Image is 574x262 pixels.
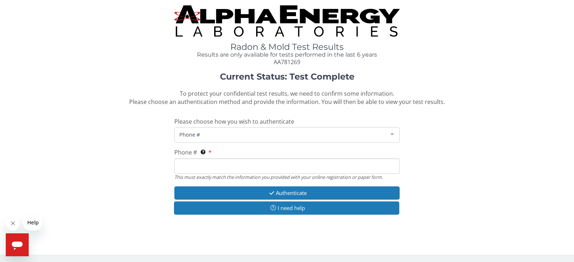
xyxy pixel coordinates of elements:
[174,118,294,125] span: Please choose how you wish to authenticate
[178,130,385,138] span: Phone #
[23,215,42,230] iframe: Message from company
[6,233,29,256] iframe: Button to launch messaging window
[6,216,20,230] iframe: Close message
[174,201,399,215] button: I need help
[220,71,354,82] strong: Current Status: Test Complete
[174,174,400,180] div: This must exactly match the information you provided with your online registration or paper form.
[129,90,445,106] span: To protect your confidential test results, we need to confirm some information. Please choose an ...
[274,58,300,66] span: AA781269
[174,5,400,37] img: TightCrop.jpg
[174,52,400,58] h4: Results are only available for tests performed in the last 6 years
[174,186,400,200] button: Authenticate
[174,148,197,156] span: Phone #
[174,42,400,52] h1: Radon & Mold Test Results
